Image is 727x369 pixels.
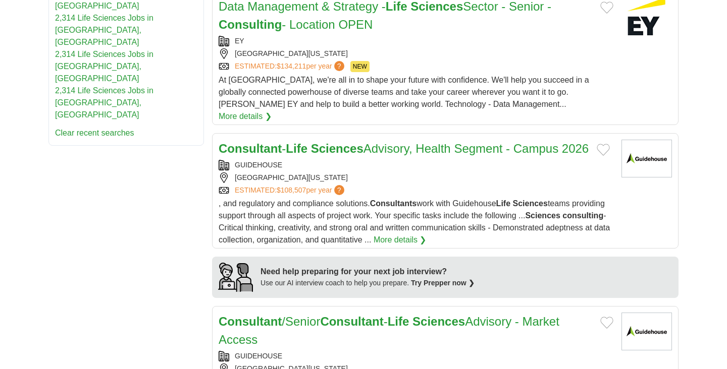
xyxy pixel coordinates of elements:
img: Guidehouse logo [621,313,672,350]
a: 2,314 Life Sciences Jobs in [GEOGRAPHIC_DATA], [GEOGRAPHIC_DATA] [55,14,153,46]
strong: Consulting [219,18,282,31]
a: 2,314 Life Sciences Jobs in [GEOGRAPHIC_DATA], [GEOGRAPHIC_DATA] [55,86,153,119]
span: At [GEOGRAPHIC_DATA], we're all in to shape your future with confidence. We'll help you succeed i... [219,76,589,108]
a: ESTIMATED:$108,507per year? [235,185,346,196]
strong: Consultant [219,142,282,155]
a: ESTIMATED:$134,211per year? [235,61,346,72]
a: Clear recent searches [55,129,134,137]
span: , and regulatory and compliance solutions. work with Guidehouse teams providing support through a... [219,199,610,244]
span: ? [334,61,344,71]
strong: Consultant [219,315,282,328]
div: [GEOGRAPHIC_DATA][US_STATE] [219,172,613,183]
div: Need help preparing for your next job interview? [261,266,475,278]
strong: Life [388,315,409,328]
a: Consultant-Life SciencesAdvisory, Health Segment - Campus 2026 [219,142,589,155]
button: Add to favorite jobs [597,144,610,156]
span: NEW [350,61,370,72]
strong: Sciences [412,315,465,328]
a: More details ❯ [219,110,272,122]
span: $134,211 [277,62,306,70]
a: 2,314 Life Sciences Jobs in [GEOGRAPHIC_DATA], [GEOGRAPHIC_DATA] [55,50,153,83]
a: GUIDEHOUSE [235,161,282,169]
a: EY [235,37,244,45]
strong: Life [496,199,510,208]
strong: Sciences [525,211,560,220]
strong: consulting [562,211,603,220]
strong: Consultants [370,199,417,208]
img: Guidehouse logo [621,140,672,177]
div: Use our AI interview coach to help you prepare. [261,278,475,288]
a: Try Prepper now ❯ [411,279,475,287]
a: GUIDEHOUSE [235,352,282,360]
a: Consultant/SeniorConsultant-Life SciencesAdvisory - Market Access [219,315,559,346]
strong: Sciences [311,142,363,155]
strong: Life [286,142,307,155]
a: More details ❯ [374,234,427,246]
span: $108,507 [277,186,306,194]
div: [GEOGRAPHIC_DATA][US_STATE] [219,48,613,59]
strong: Consultant [320,315,383,328]
button: Add to favorite jobs [600,317,613,329]
button: Add to favorite jobs [600,2,613,14]
strong: Sciences [513,199,548,208]
span: ? [334,185,344,195]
